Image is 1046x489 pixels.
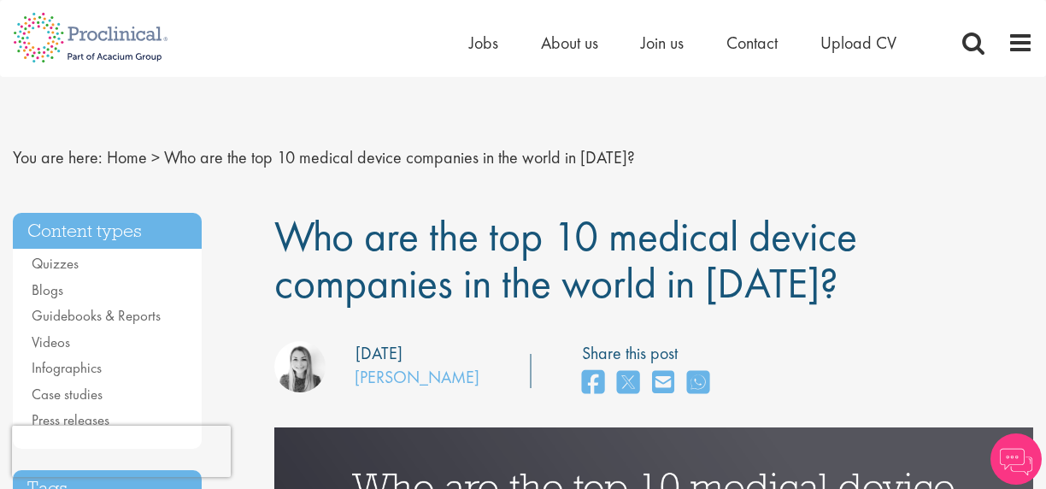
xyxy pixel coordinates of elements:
[641,32,684,54] a: Join us
[13,213,202,250] h3: Content types
[990,433,1042,485] img: Chatbot
[820,32,896,54] a: Upload CV
[274,341,326,392] img: Hannah Burke
[617,365,639,402] a: share on twitter
[32,254,79,273] a: Quizzes
[32,410,109,429] a: Press releases
[13,146,103,168] span: You are here:
[32,280,63,299] a: Blogs
[32,385,103,404] a: Case studies
[107,146,147,168] a: breadcrumb link
[541,32,598,54] a: About us
[32,306,161,325] a: Guidebooks & Reports
[355,366,479,388] a: [PERSON_NAME]
[726,32,778,54] a: Contact
[12,426,231,477] iframe: reCAPTCHA
[151,146,160,168] span: >
[32,333,70,351] a: Videos
[652,365,674,402] a: share on email
[32,358,102,377] a: Infographics
[582,341,718,366] label: Share this post
[469,32,498,54] a: Jobs
[582,365,604,402] a: share on facebook
[274,209,857,310] span: Who are the top 10 medical device companies in the world in [DATE]?
[356,341,403,366] div: [DATE]
[164,146,635,168] span: Who are the top 10 medical device companies in the world in [DATE]?
[687,365,709,402] a: share on whats app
